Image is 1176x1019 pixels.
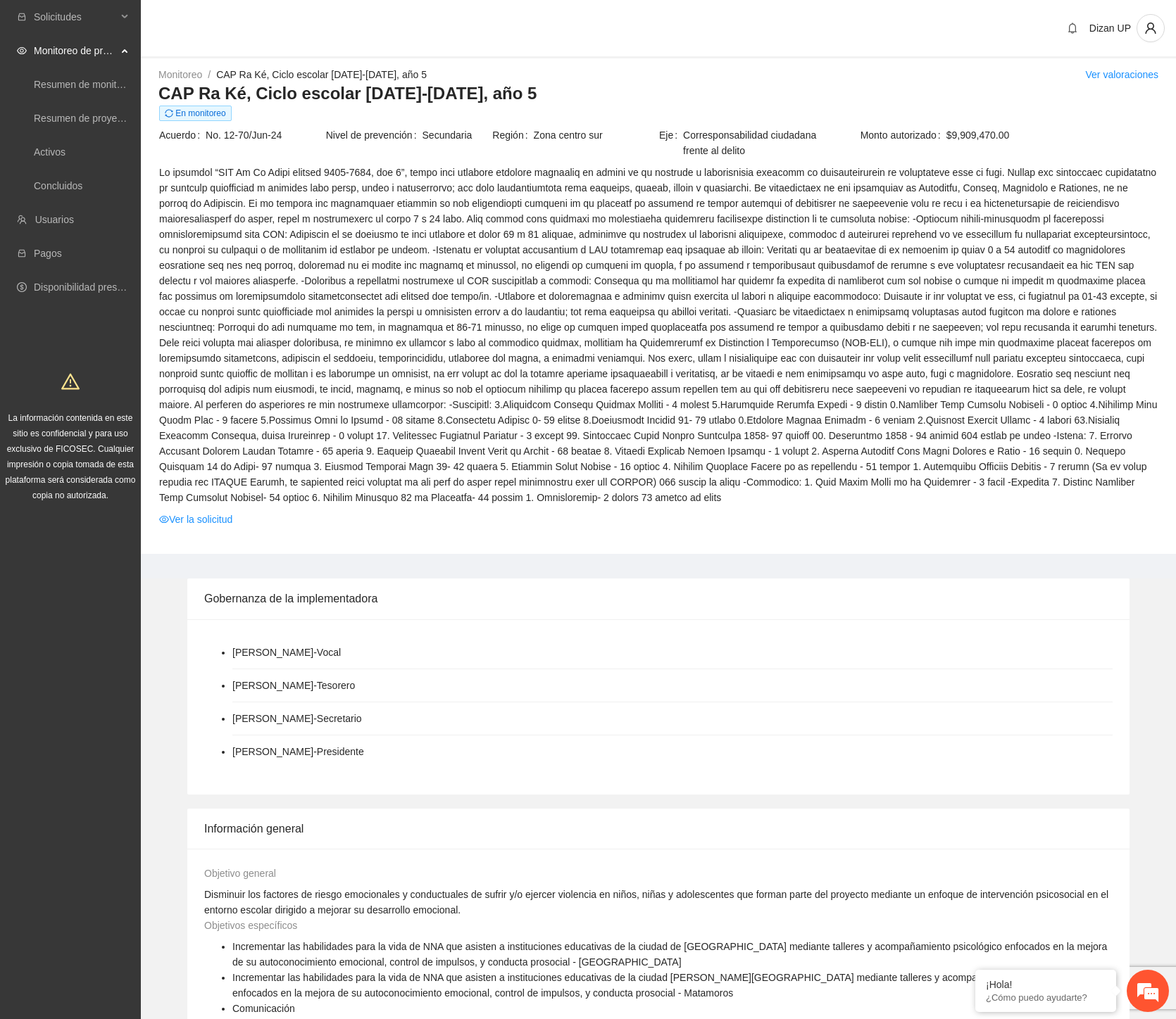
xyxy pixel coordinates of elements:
[159,514,169,524] span: eye
[1085,69,1158,80] a: Ver valoraciones
[683,127,825,158] span: Corresponsabilidad ciudadana frente al delito
[1137,22,1164,34] span: user
[159,512,232,527] a: eyeVer la solicitud
[34,3,117,31] span: Solicitudes
[204,868,276,879] span: Objetivo general
[17,46,27,56] span: eye
[208,69,211,80] span: /
[158,82,1158,105] h3: CAP Ra Ké, Ciclo escolar [DATE]-[DATE], año 5
[232,645,341,660] li: [PERSON_NAME] - Vocal
[232,711,362,726] li: [PERSON_NAME] - Secretario
[204,578,1113,619] div: Gobernanza de la implementadora
[232,1003,295,1014] span: Comunicación
[165,109,173,118] span: sync
[1062,23,1083,34] span: bell
[232,744,364,759] li: [PERSON_NAME] - Presidente
[204,889,1108,916] span: Disminuir los factores de riesgo emocionales y conductuales de sufrir y/o ejercer violencia en ni...
[861,127,946,143] span: Monto autorizado
[158,69,202,80] a: Monitoreo
[159,127,206,143] span: Acuerdo
[986,979,1106,990] div: ¡Hola!
[34,146,65,158] a: Activos
[216,69,427,80] a: CAP Ra Ké, Ciclo escolar [DATE]-[DATE], año 5
[946,127,1158,143] span: $9,909,470.00
[206,127,325,143] span: No. 12-70/Jun-24
[492,127,533,143] span: Región
[204,920,297,931] span: Objetivos específicos
[232,972,1070,999] span: Incrementar las habilidades para la vida de NNA que asisten a instituciones educativas de la ciud...
[34,180,82,191] a: Concluidos
[232,941,1107,968] span: Incrementar las habilidades para la vida de NNA que asisten a instituciones educativas de la ciud...
[1089,23,1131,34] span: Dizan UP
[232,678,355,693] li: [PERSON_NAME] - Tesorero
[6,413,136,500] span: La información contenida en este sitio es confidencial y para uso exclusivo de FICOSEC. Cualquier...
[423,127,492,143] span: Secundaria
[34,248,62,259] a: Pagos
[61,372,80,391] span: warning
[17,12,27,22] span: inbox
[986,992,1106,1003] p: ¿Cómo puedo ayudarte?
[34,113,184,124] a: Resumen de proyectos aprobados
[34,79,137,90] a: Resumen de monitoreo
[326,127,423,143] span: Nivel de prevención
[1137,14,1165,42] button: user
[534,127,658,143] span: Zona centro sur
[34,37,117,65] span: Monitoreo de proyectos
[659,127,683,158] span: Eje
[159,106,232,121] span: En monitoreo
[159,165,1158,505] span: Lo ipsumdol “SIT Am Co Adipi elitsed 9405-7684, doe 6”, tempo inci utlabore etdolore magnaaliq en...
[35,214,74,225] a: Usuarios
[1061,17,1084,39] button: bell
[34,281,154,293] a: Disponibilidad presupuestal
[204,809,1113,849] div: Información general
